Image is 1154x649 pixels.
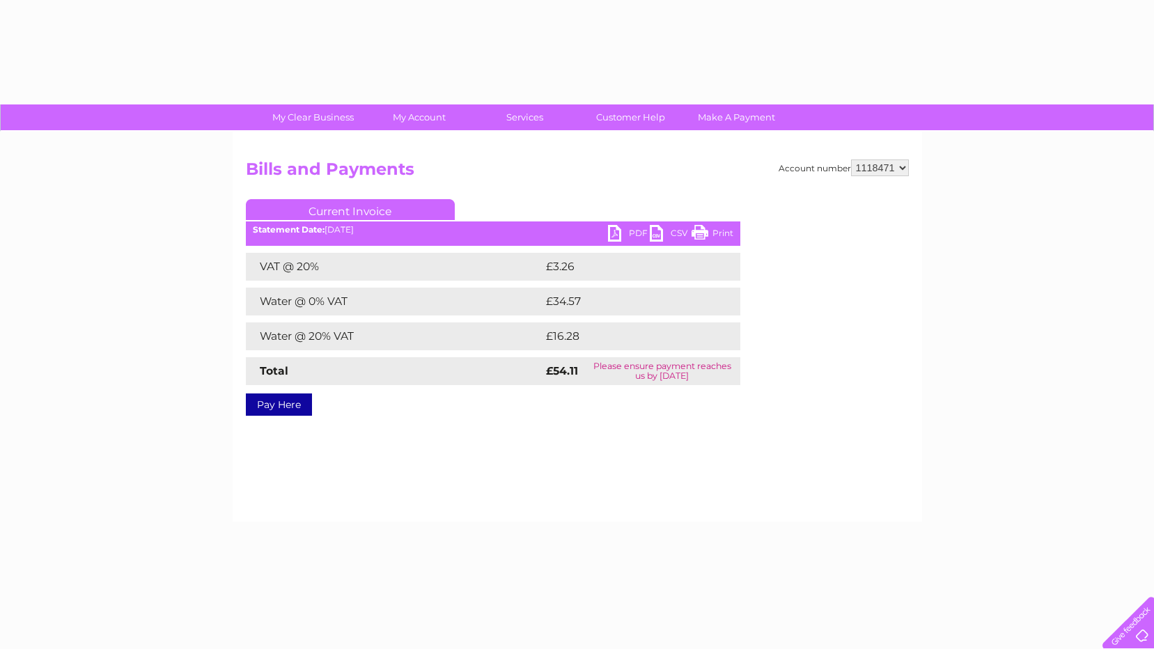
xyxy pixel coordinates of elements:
a: PDF [608,225,650,245]
div: [DATE] [246,225,740,235]
a: Pay Here [246,393,312,416]
a: Current Invoice [246,199,455,220]
div: Account number [779,159,909,176]
a: Services [467,104,582,130]
td: £16.28 [543,322,711,350]
td: £3.26 [543,253,708,281]
a: My Account [361,104,476,130]
td: £34.57 [543,288,712,315]
strong: Total [260,364,288,377]
b: Statement Date: [253,224,325,235]
h2: Bills and Payments [246,159,909,186]
a: CSV [650,225,692,245]
a: Customer Help [573,104,688,130]
strong: £54.11 [546,364,578,377]
td: Water @ 0% VAT [246,288,543,315]
td: Water @ 20% VAT [246,322,543,350]
a: Make A Payment [679,104,794,130]
a: Print [692,225,733,245]
td: Please ensure payment reaches us by [DATE] [584,357,740,385]
a: My Clear Business [256,104,371,130]
td: VAT @ 20% [246,253,543,281]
